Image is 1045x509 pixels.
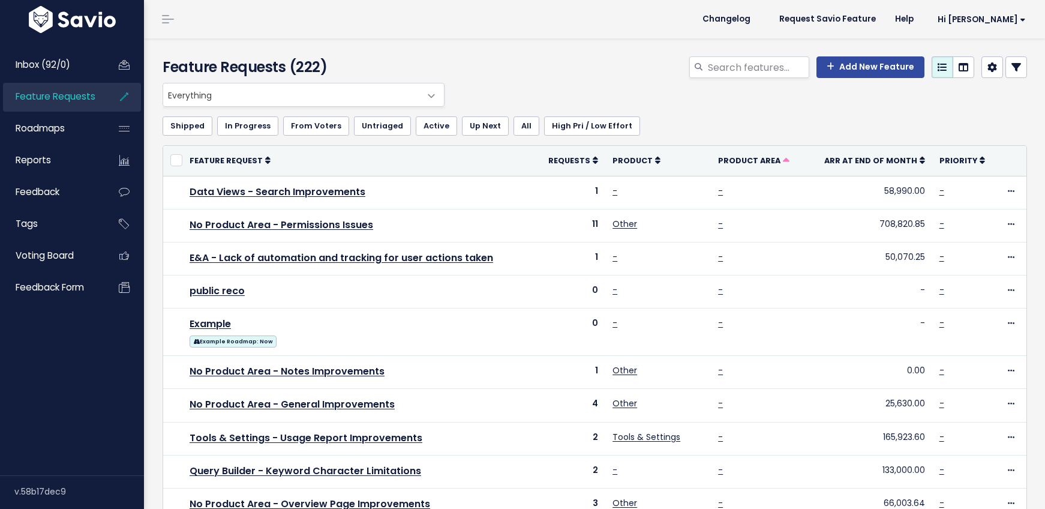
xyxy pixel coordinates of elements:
[3,83,100,110] a: Feature Requests
[16,185,59,198] span: Feedback
[939,364,944,376] a: -
[16,154,51,166] span: Reports
[163,83,420,106] span: Everything
[718,397,723,409] a: -
[163,56,439,78] h4: Feature Requests (222)
[16,217,38,230] span: Tags
[16,281,84,294] span: Feedback form
[885,10,923,28] a: Help
[707,56,809,78] input: Search features...
[805,209,932,242] td: 708,820.85
[534,389,605,422] td: 4
[190,317,231,331] a: Example
[3,274,100,301] a: Feedback form
[3,51,100,79] a: Inbox (92/0)
[939,397,944,409] a: -
[163,116,1027,136] ul: Filter feature requests
[190,251,493,265] a: E&A - Lack of automation and tracking for user actions taken
[534,309,605,356] td: 0
[612,284,617,296] a: -
[805,176,932,209] td: 58,990.00
[217,116,278,136] a: In Progress
[939,497,944,509] a: -
[612,154,660,166] a: Product
[190,464,421,478] a: Query Builder - Keyword Character Limitations
[534,209,605,242] td: 11
[805,356,932,389] td: 0.00
[718,431,723,443] a: -
[938,15,1026,24] span: Hi [PERSON_NAME]
[612,497,637,509] a: Other
[718,497,723,509] a: -
[939,317,944,329] a: -
[805,276,932,309] td: -
[718,464,723,476] a: -
[534,455,605,488] td: 2
[190,154,271,166] a: Feature Request
[548,154,598,166] a: Requests
[3,146,100,174] a: Reports
[190,218,373,232] a: No Product Area - Permissions Issues
[14,476,144,507] div: v.58b17dec9
[3,115,100,142] a: Roadmaps
[824,154,925,166] a: ARR at End of Month
[612,218,637,230] a: Other
[16,122,65,134] span: Roadmaps
[805,422,932,455] td: 165,923.60
[534,176,605,209] td: 1
[718,251,723,263] a: -
[939,431,944,443] a: -
[163,116,212,136] a: Shipped
[612,185,617,197] a: -
[923,10,1035,29] a: Hi [PERSON_NAME]
[939,251,944,263] a: -
[534,356,605,389] td: 1
[612,364,637,376] a: Other
[718,364,723,376] a: -
[3,242,100,270] a: Voting Board
[612,397,637,409] a: Other
[534,242,605,275] td: 1
[190,185,365,199] a: Data Views - Search Improvements
[462,116,509,136] a: Up Next
[805,389,932,422] td: 25,630.00
[702,15,750,23] span: Changelog
[16,90,95,103] span: Feature Requests
[718,185,723,197] a: -
[939,155,977,166] span: Priority
[16,249,74,262] span: Voting Board
[718,154,789,166] a: Product Area
[612,464,617,476] a: -
[718,218,723,230] a: -
[548,155,590,166] span: Requests
[283,116,349,136] a: From Voters
[805,309,932,356] td: -
[534,276,605,309] td: 0
[718,317,723,329] a: -
[816,56,924,78] a: Add New Feature
[939,154,985,166] a: Priority
[939,185,944,197] a: -
[939,218,944,230] a: -
[718,155,780,166] span: Product Area
[190,397,395,411] a: No Product Area - General Improvements
[163,83,445,107] span: Everything
[718,284,723,296] a: -
[190,155,263,166] span: Feature Request
[26,6,119,33] img: logo-white.9d6f32f41409.svg
[612,155,653,166] span: Product
[416,116,457,136] a: Active
[612,317,617,329] a: -
[3,210,100,238] a: Tags
[190,284,245,298] a: public reco
[3,178,100,206] a: Feedback
[190,336,277,348] span: Example Roadmap: Now
[805,455,932,488] td: 133,000.00
[770,10,885,28] a: Request Savio Feature
[939,284,944,296] a: -
[534,422,605,455] td: 2
[354,116,411,136] a: Untriaged
[939,464,944,476] a: -
[190,431,422,445] a: Tools & Settings - Usage Report Improvements
[824,155,917,166] span: ARR at End of Month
